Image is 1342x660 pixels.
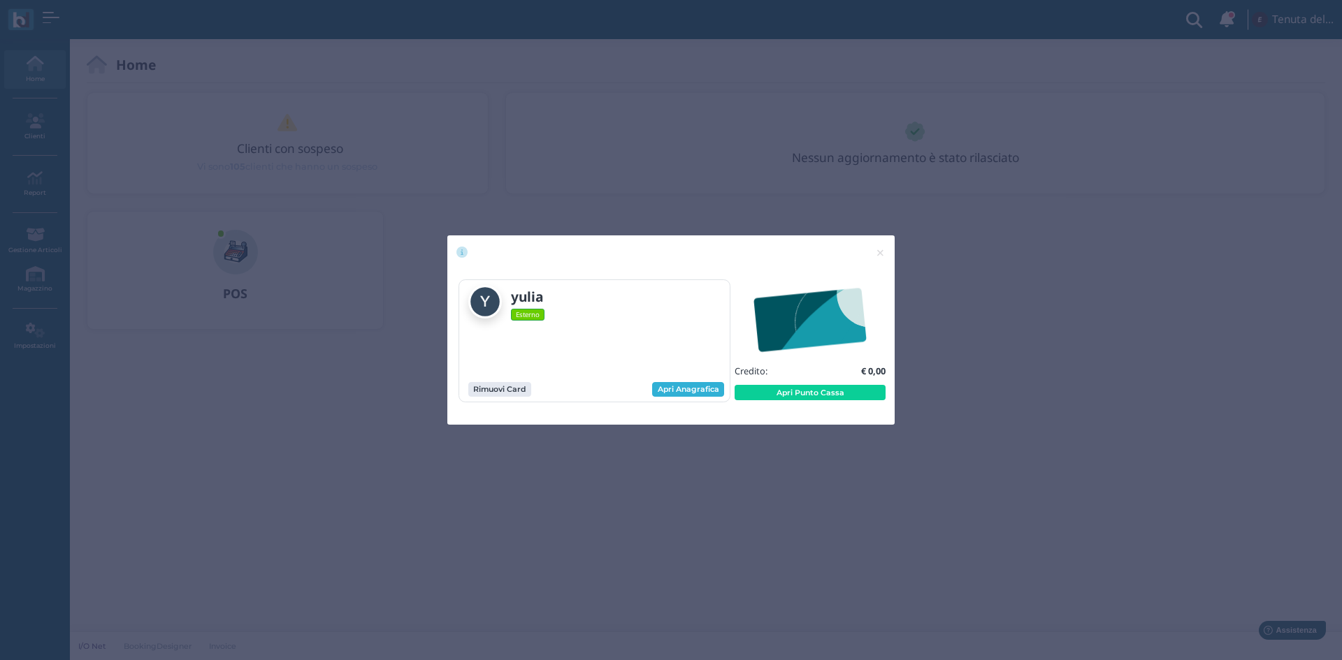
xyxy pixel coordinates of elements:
b: € 0,00 [861,365,886,377]
a: Apri Anagrafica [652,382,724,397]
img: yulia [468,285,502,318]
a: yulia Esterno [468,285,586,321]
span: Esterno [511,309,545,320]
span: Assistenza [41,11,92,22]
button: Rimuovi Card [468,382,531,397]
span: × [875,244,886,262]
b: yulia [511,287,544,306]
h5: Credito: [735,366,767,376]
